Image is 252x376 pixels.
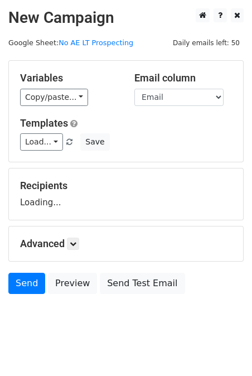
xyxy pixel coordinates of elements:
span: Daily emails left: 50 [169,37,244,49]
h2: New Campaign [8,8,244,27]
a: No AE LT Prospecting [59,38,133,47]
button: Save [80,133,109,151]
h5: Recipients [20,180,232,192]
div: Loading... [20,180,232,209]
a: Send Test Email [100,273,185,294]
a: Send [8,273,45,294]
h5: Advanced [20,238,232,250]
a: Daily emails left: 50 [169,38,244,47]
h5: Email column [134,72,232,84]
a: Preview [48,273,97,294]
h5: Variables [20,72,118,84]
small: Google Sheet: [8,38,133,47]
a: Copy/paste... [20,89,88,106]
a: Templates [20,117,68,129]
a: Load... [20,133,63,151]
